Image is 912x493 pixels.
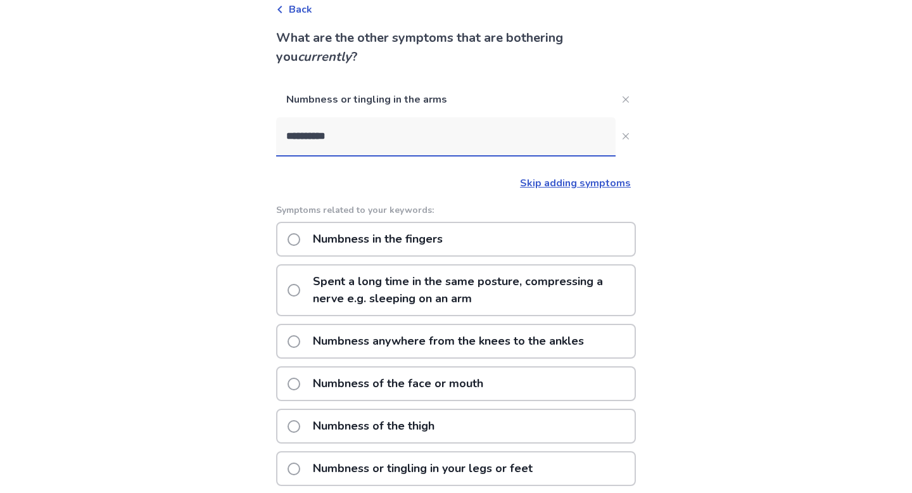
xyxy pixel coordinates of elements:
p: What are the other symptoms that are bothering you ? [276,29,636,67]
button: Close [616,89,636,110]
p: Spent a long time in the same posture, compressing a nerve e.g. sleeping on an arm [305,266,635,315]
p: Numbness of the thigh [305,410,442,442]
p: Numbness anywhere from the knees to the ankles [305,325,592,357]
p: Symptoms related to your keywords: [276,203,636,217]
a: Skip adding symptoms [520,176,631,190]
p: Numbness of the face or mouth [305,368,491,400]
p: Numbness or tingling in your legs or feet [305,452,540,485]
p: Numbness in the fingers [305,223,450,255]
span: Back [289,2,312,17]
button: Close [616,126,636,146]
input: Close [276,117,616,155]
p: Numbness or tingling in the arms [276,82,616,117]
i: currently [298,48,351,65]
